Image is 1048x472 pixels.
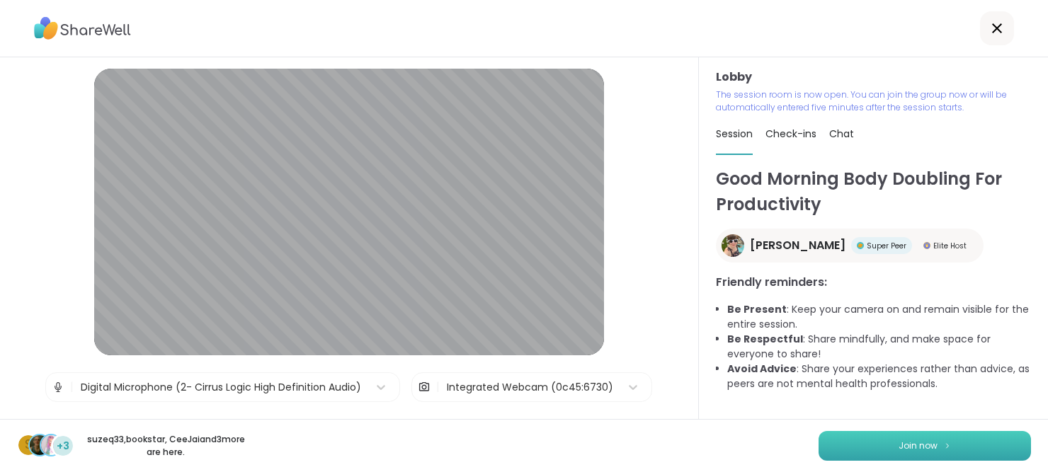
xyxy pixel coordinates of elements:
[41,435,61,455] img: CeeJai
[857,242,864,249] img: Super Peer
[716,274,1031,291] h3: Friendly reminders:
[943,442,952,449] img: ShareWell Logomark
[722,234,744,257] img: Adrienne_QueenOfTheDawn
[716,166,1031,217] h1: Good Morning Body Doubling For Productivity
[750,237,845,254] span: [PERSON_NAME]
[867,241,906,251] span: Super Peer
[727,332,803,346] b: Be Respectful
[727,302,1031,332] li: : Keep your camera on and remain visible for the entire session.
[716,127,753,141] span: Session
[70,373,74,401] span: |
[81,380,361,395] div: Digital Microphone (2- Cirrus Logic High Definition Audio)
[923,242,930,249] img: Elite Host
[30,435,50,455] img: bookstar
[716,229,984,263] a: Adrienne_QueenOfTheDawn[PERSON_NAME]Super PeerSuper PeerElite HostElite Host
[86,433,245,459] p: suzeq33 , bookstar , CeeJai and 3 more are here.
[25,436,32,454] span: s
[418,373,431,401] img: Camera
[765,127,816,141] span: Check-ins
[819,431,1031,461] button: Join now
[727,302,787,316] b: Be Present
[52,373,64,401] img: Microphone
[727,362,797,376] b: Avoid Advice
[727,332,1031,362] li: : Share mindfully, and make space for everyone to share!
[933,241,967,251] span: Elite Host
[436,373,440,401] span: |
[899,439,938,452] span: Join now
[727,362,1031,391] li: : Share your experiences rather than advice, as peers are not mental health professionals.
[829,127,854,141] span: Chat
[716,69,1031,86] h3: Lobby
[34,12,131,45] img: ShareWell Logo
[716,88,1031,114] p: The session room is now open. You can join the group now or will be automatically entered five mi...
[57,439,69,454] span: +3
[447,380,613,395] div: Integrated Webcam (0c45:6730)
